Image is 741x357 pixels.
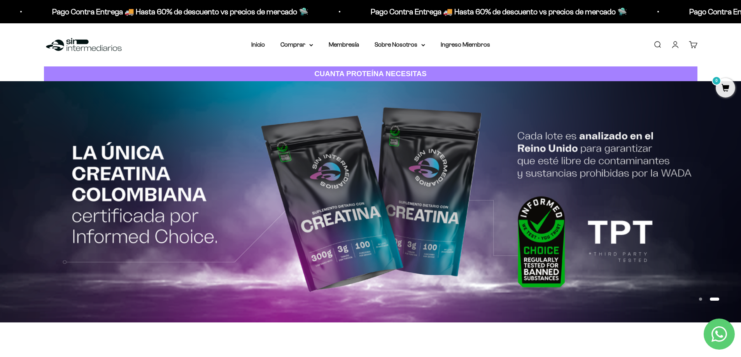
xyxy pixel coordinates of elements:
strong: CUANTA PROTEÍNA NECESITAS [314,70,427,78]
a: Inicio [251,41,265,48]
a: 0 [716,84,735,93]
mark: 0 [712,76,721,85]
summary: Sobre Nosotros [375,40,425,50]
a: Ingreso Miembros [441,41,490,48]
a: CUANTA PROTEÍNA NECESITAS [44,66,697,82]
p: Pago Contra Entrega 🚚 Hasta 60% de descuento vs precios de mercado 🛸 [370,5,626,18]
summary: Comprar [280,40,313,50]
p: Pago Contra Entrega 🚚 Hasta 60% de descuento vs precios de mercado 🛸 [51,5,308,18]
a: Membresía [329,41,359,48]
